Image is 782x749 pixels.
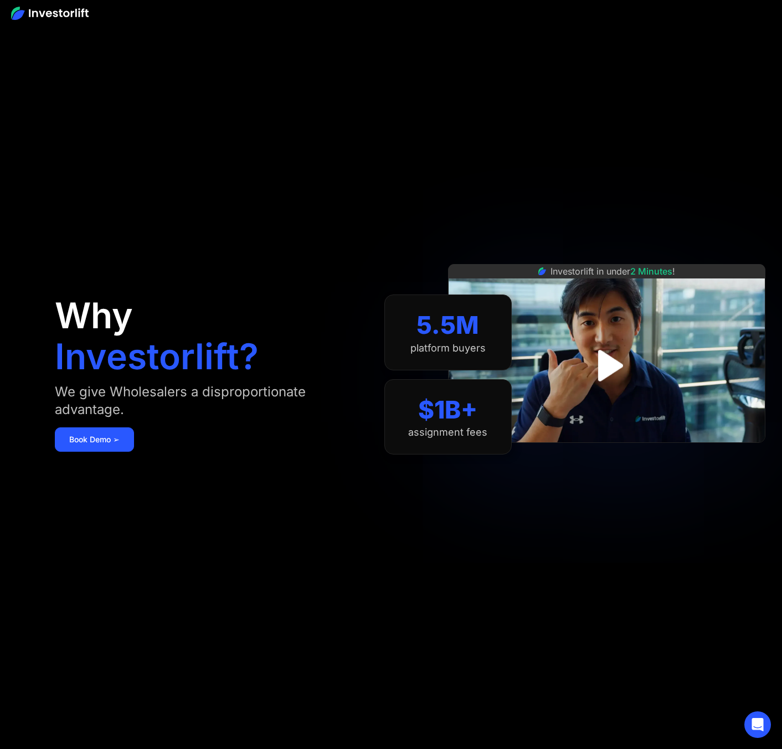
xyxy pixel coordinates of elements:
iframe: Customer reviews powered by Trustpilot [523,448,690,462]
div: We give Wholesalers a disproportionate advantage. [55,383,362,419]
a: open lightbox [582,341,631,390]
div: $1B+ [418,395,477,425]
h1: Why [55,298,133,333]
span: 2 Minutes [630,266,672,277]
div: assignment fees [408,426,487,438]
div: Open Intercom Messenger [744,711,771,738]
div: 5.5M [416,311,479,340]
div: Investorlift in under ! [551,265,675,278]
div: platform buyers [410,342,486,354]
a: Book Demo ➢ [55,427,134,452]
h1: Investorlift? [55,339,259,374]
